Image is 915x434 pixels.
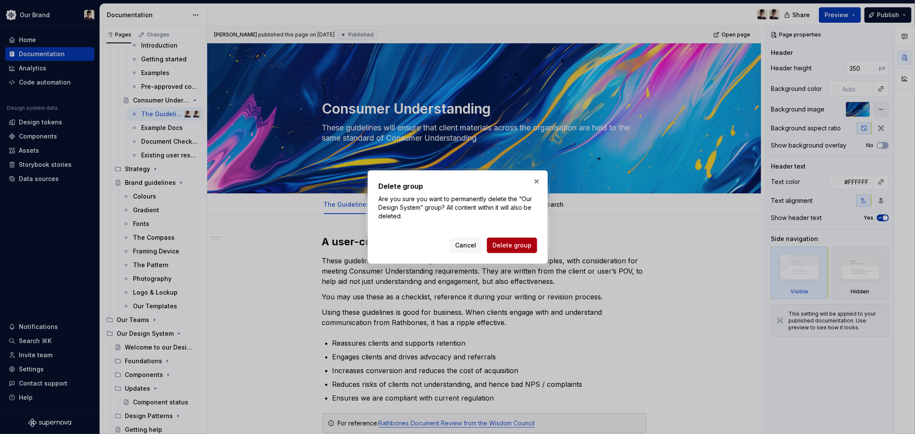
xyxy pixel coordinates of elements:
[450,238,482,253] button: Cancel
[455,241,476,250] span: Cancel
[378,195,537,220] p: Are you sure you want to permanently delete the “Our Design System” group? All content within it ...
[492,241,531,250] span: Delete group
[378,181,537,191] h2: Delete group
[487,238,537,253] button: Delete group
